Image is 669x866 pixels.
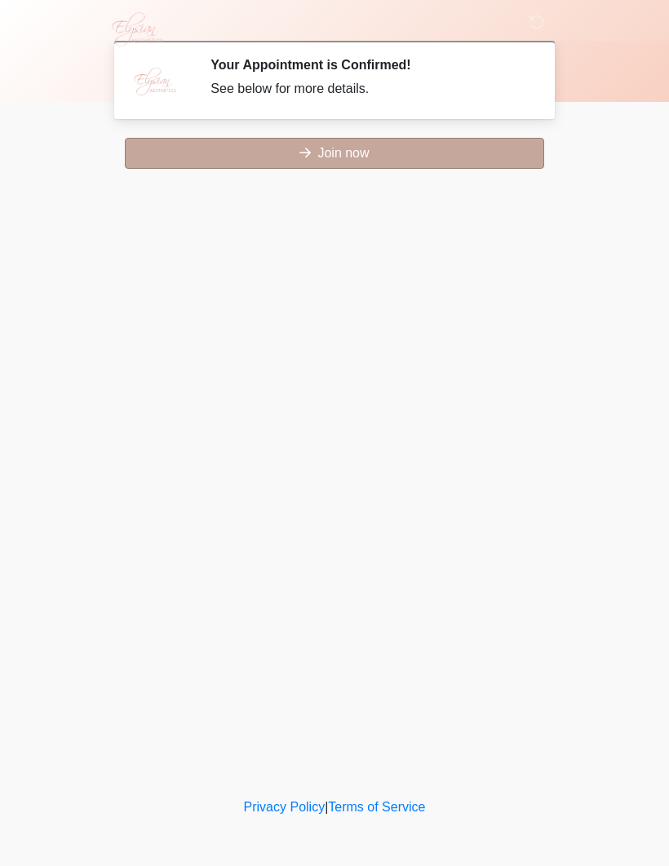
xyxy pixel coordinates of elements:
[325,800,328,814] a: |
[102,12,171,46] img: Elysian Aesthetics Logo
[125,138,544,169] button: Join now
[210,79,526,99] div: See below for more details.
[328,800,425,814] a: Terms of Service
[131,57,179,106] img: Agent Avatar
[244,800,326,814] a: Privacy Policy
[210,57,526,73] h2: Your Appointment is Confirmed!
